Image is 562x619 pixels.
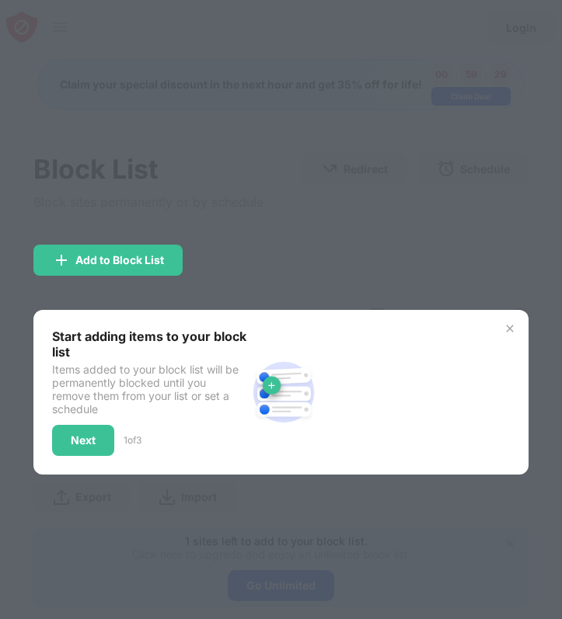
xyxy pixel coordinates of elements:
[246,355,321,429] img: block-site.svg
[52,329,246,360] div: Start adding items to your block list
[71,434,96,447] div: Next
[504,322,516,335] img: x-button.svg
[124,434,141,446] div: 1 of 3
[75,254,164,266] div: Add to Block List
[52,363,246,416] div: Items added to your block list will be permanently blocked until you remove them from your list o...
